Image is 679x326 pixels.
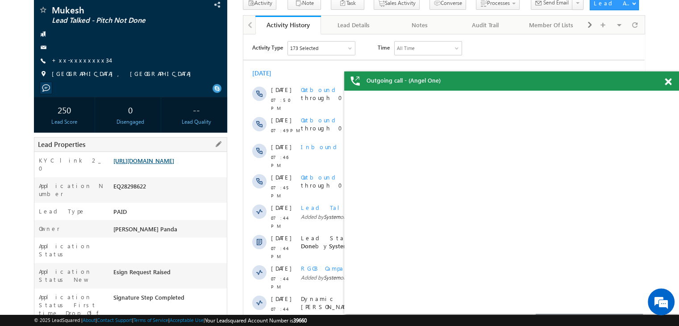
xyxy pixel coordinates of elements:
span: +50 [375,143,388,154]
span: Mukesh [52,5,171,14]
span: [DATE] [28,291,48,299]
span: [DATE] [28,260,48,268]
span: Lead Talked - Pitch Not Done [58,200,289,215]
span: Automation [136,208,179,215]
a: Activity History [255,16,321,34]
span: [DATE] [28,109,48,117]
span: 07:44 PM [28,301,54,317]
span: Time [134,7,146,20]
span: [DATE] [28,82,48,90]
span: Added by on [58,300,352,308]
div: Sales Activity,Email Bounced,Email Link Clicked,Email Marked Spam,Email Opened & 168 more.. [45,7,112,21]
span: Dynamic Form Submission: was submitted by [PERSON_NAME] [58,260,352,276]
span: RGCB Campaign Date [58,230,142,238]
label: Lead Type [39,207,85,215]
span: Lead Talked - Pitch Not Done [52,16,171,25]
div: Activity History [262,21,314,29]
span: [DATE] [28,139,48,147]
span: Lead Stage changed from to by through [58,200,289,215]
span: 39660 [293,317,307,324]
span: 07:46 PM [28,119,54,135]
span: Missed call. [58,109,209,116]
a: +xx-xxxxxxxx34 [52,56,110,64]
span: Lead Properties [38,140,85,149]
div: EQ28298622 [111,182,227,194]
label: Application Status [39,242,104,258]
label: Application Status First time Drop Off [39,293,104,317]
span: System [80,240,97,247]
span: Dynamic Form [190,260,251,268]
span: Added by on [58,239,352,247]
label: Application Number [39,182,104,198]
span: 07:50 PM [28,62,54,78]
span: 07:45 PM [28,149,54,165]
div: 173 Selected [47,10,75,18]
div: Notes [394,20,445,30]
span: [DATE] 07:44 PM [103,240,142,247]
div: [DATE] [9,35,38,43]
span: [DATE] [28,169,48,177]
span: 07:44 PM [28,180,54,196]
a: Acceptable Use [170,317,204,323]
a: Notes [387,16,453,34]
div: PAID [111,207,227,220]
div: All Time [154,10,171,18]
span: Did not answer a call by [PERSON_NAME] through 07949106827 (Angel+One). [58,82,344,97]
span: 07:49 PM [28,92,54,100]
span: Activity Type [9,7,40,20]
div: Lead Quality [168,118,225,126]
a: Contact Support [97,317,132,323]
span: [GEOGRAPHIC_DATA], [GEOGRAPHIC_DATA] [52,70,196,79]
div: Member Of Lists [526,20,576,30]
label: Application Status New [39,267,104,284]
a: Audit Trail [453,16,518,34]
span: Lead Called [187,200,218,207]
div: Lead Score [36,118,92,126]
a: Member Of Lists [519,16,584,34]
a: Lead Details [321,16,387,34]
span: Your Leadsquared Account Number is [205,317,307,324]
div: Signature Step Completed [111,293,227,305]
span: [DATE] 07:44 PM [103,179,142,186]
span: [DATE] [28,230,48,238]
div: 0 [102,101,158,118]
span: Did not answer a call by [PERSON_NAME] through 07949106827 (Angel+One). [58,51,344,67]
span: [PERSON_NAME] Panda [80,301,137,307]
div: Lead Details [328,20,379,30]
div: -- [168,101,225,118]
a: About [83,317,96,323]
div: Esign Request Raised [111,267,227,280]
label: KYC link 2_0 [39,156,104,172]
a: [URL][DOMAIN_NAME] [113,157,174,164]
div: Audit Trail [460,20,510,30]
span: +50 [375,86,388,96]
span: Added by on [58,179,352,187]
span: 07:44 PM [28,271,54,287]
span: Did not answer a call by [PERSON_NAME] through 07949106827 (Angel+One). [58,139,344,155]
span: 07:44 PM [28,210,54,226]
div: 250 [36,101,92,118]
span: Outgoing call - (Angel One) [367,76,441,84]
span: Outbound Call [58,82,135,89]
span: [DATE] 07:44 PM [143,301,182,307]
span: 07:44 PM [28,240,54,256]
span: [DATE] [28,51,48,59]
span: [DATE] [28,200,48,208]
span: Inbound Call [58,109,137,116]
span: Lead Talked Activity [58,169,166,177]
span: Call Me Later [58,291,128,298]
label: Owner [39,225,60,233]
span: © 2025 LeadSquared | | | | | [34,316,307,325]
a: Terms of Service [133,317,168,323]
span: System [86,208,105,215]
span: System [80,179,97,186]
div: Disengaged [102,118,158,126]
span: +50 [375,55,388,66]
span: Outbound Call [58,139,135,146]
span: [PERSON_NAME] Panda [113,225,177,233]
span: Outbound Call [58,51,135,59]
